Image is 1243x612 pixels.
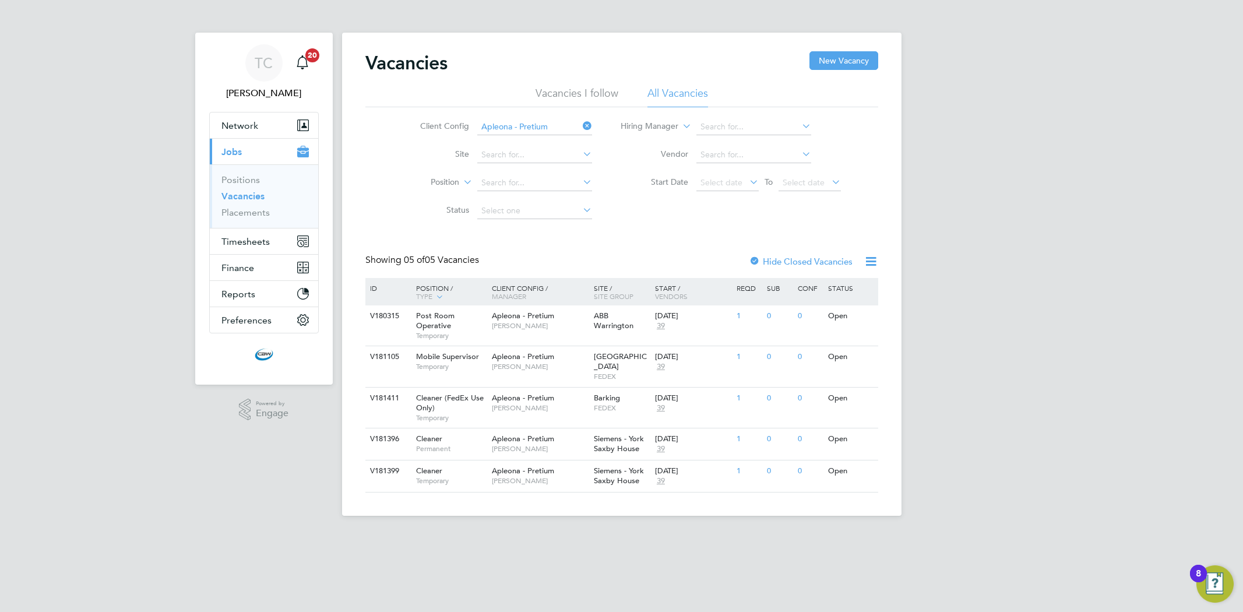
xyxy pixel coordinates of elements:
label: Position [392,177,459,188]
div: Site / [591,278,652,306]
span: ABB Warrington [594,311,633,330]
a: Vacancies [221,191,265,202]
button: New Vacancy [809,51,878,70]
div: Conf [795,278,825,298]
span: Vendors [655,291,688,301]
div: 0 [795,388,825,409]
label: Start Date [621,177,688,187]
span: Mobile Supervisor [416,351,479,361]
a: Powered byEngage [239,399,288,421]
div: 1 [734,305,764,327]
div: Open [825,305,876,327]
li: All Vacancies [647,86,708,107]
div: 0 [795,460,825,482]
label: Vendor [621,149,688,159]
span: [PERSON_NAME] [492,362,588,371]
div: [DATE] [655,393,731,403]
button: Finance [210,255,318,280]
span: 39 [655,444,667,454]
div: Open [825,346,876,368]
span: Network [221,120,258,131]
div: Status [825,278,876,298]
span: Site Group [594,291,633,301]
span: Siemens - York Saxby House [594,434,644,453]
div: 1 [734,388,764,409]
span: Reports [221,289,255,300]
div: Showing [365,254,481,266]
span: 05 Vacancies [404,254,479,266]
div: ID [367,278,408,298]
div: V181105 [367,346,408,368]
div: 8 [1196,574,1201,589]
span: Apleona - Pretium [492,434,554,444]
div: 0 [764,388,794,409]
div: 0 [764,346,794,368]
span: Barking [594,393,620,403]
span: To [761,174,776,189]
span: 39 [655,403,667,413]
span: Tom Cheek [209,86,319,100]
div: 0 [764,460,794,482]
button: Reports [210,281,318,307]
button: Jobs [210,139,318,164]
span: Engage [256,409,288,418]
div: 1 [734,428,764,450]
a: TC[PERSON_NAME] [209,44,319,100]
button: Preferences [210,307,318,333]
div: 0 [795,305,825,327]
span: [PERSON_NAME] [492,476,588,486]
span: Powered by [256,399,288,409]
input: Search for... [696,119,811,135]
span: [GEOGRAPHIC_DATA] [594,351,647,371]
img: cbwstaffingsolutions-logo-retina.png [255,345,273,364]
span: FEDEX [594,372,649,381]
span: 39 [655,476,667,486]
div: [DATE] [655,311,731,321]
span: [PERSON_NAME] [492,444,588,453]
button: Network [210,112,318,138]
span: Siemens - York Saxby House [594,466,644,486]
span: Apleona - Pretium [492,466,554,476]
span: Apleona - Pretium [492,351,554,361]
div: 0 [795,428,825,450]
span: Permanent [416,444,486,453]
span: Temporary [416,362,486,371]
a: 20 [291,44,314,82]
span: Temporary [416,331,486,340]
span: 39 [655,321,667,331]
span: 39 [655,362,667,372]
div: V181411 [367,388,408,409]
div: 1 [734,346,764,368]
div: Jobs [210,164,318,228]
span: Temporary [416,413,486,423]
div: 0 [764,428,794,450]
span: Finance [221,262,254,273]
label: Site [402,149,469,159]
span: Cleaner [416,466,442,476]
div: V181399 [367,460,408,482]
span: Apleona - Pretium [492,393,554,403]
input: Search for... [477,175,592,191]
span: Select date [783,177,825,188]
div: Client Config / [489,278,591,306]
input: Search for... [696,147,811,163]
div: [DATE] [655,466,731,476]
div: Sub [764,278,794,298]
span: Jobs [221,146,242,157]
span: Cleaner [416,434,442,444]
li: Vacancies I follow [536,86,618,107]
span: Manager [492,291,526,301]
span: Cleaner (FedEx Use Only) [416,393,484,413]
span: 20 [305,48,319,62]
div: [DATE] [655,434,731,444]
button: Timesheets [210,228,318,254]
span: [PERSON_NAME] [492,321,588,330]
a: Placements [221,207,270,218]
div: [DATE] [655,352,731,362]
button: Open Resource Center, 8 new notifications [1196,565,1234,603]
div: Open [825,388,876,409]
label: Hide Closed Vacancies [749,256,853,267]
span: TC [255,55,273,71]
label: Hiring Manager [611,121,678,132]
input: Search for... [477,119,592,135]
